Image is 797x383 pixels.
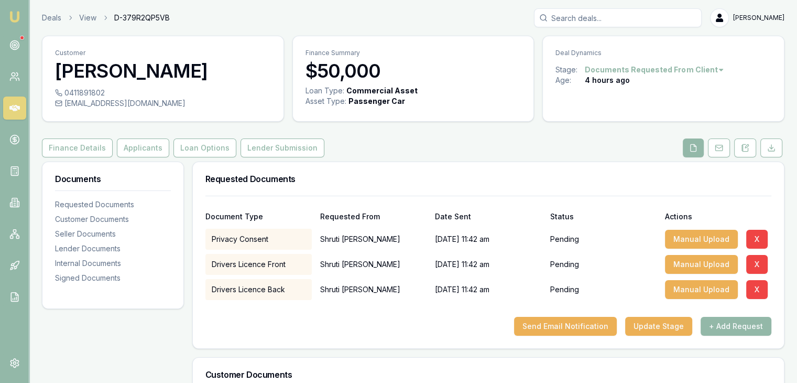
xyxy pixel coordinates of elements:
input: Search deals [534,8,702,27]
button: Send Email Notification [514,317,617,336]
p: Shruti [PERSON_NAME] [320,229,427,250]
a: Lender Submission [238,139,326,157]
button: Manual Upload [665,280,738,299]
div: Actions [665,213,771,220]
div: Stage: [555,65,585,75]
button: Manual Upload [665,255,738,274]
p: Finance Summary [305,49,521,57]
div: Customer Documents [55,214,171,225]
a: Applicants [115,139,171,157]
div: [DATE] 11:42 am [435,279,541,300]
div: Date Sent [435,213,541,220]
a: Loan Options [171,139,238,157]
div: Requested Documents [55,199,171,210]
button: Applicants [117,139,169,157]
h3: Documents [55,175,171,183]
p: Shruti [PERSON_NAME] [320,254,427,275]
div: Loan Type: [305,86,344,96]
h3: $50,000 [305,60,521,81]
p: Deal Dynamics [555,49,771,57]
a: Finance Details [42,139,115,157]
p: Pending [550,234,578,244]
div: Status [550,213,656,220]
p: Pending [550,284,578,295]
div: [DATE] 11:42 am [435,254,541,275]
img: emu-icon-u.png [8,10,21,23]
div: Lender Documents [55,243,171,254]
div: [EMAIL_ADDRESS][DOMAIN_NAME] [55,98,271,109]
span: D-379R2QP5VB [114,13,170,23]
div: Internal Documents [55,258,171,269]
button: Documents Requested From Client [585,65,725,75]
a: Deals [42,13,61,23]
button: Loan Options [173,139,236,157]
div: 0411891802 [55,88,271,98]
p: Shruti [PERSON_NAME] [320,279,427,300]
div: 4 hours ago [585,75,630,86]
button: X [746,280,768,299]
p: Pending [550,259,578,270]
button: Update Stage [625,317,692,336]
span: [PERSON_NAME] [733,14,784,22]
div: Drivers Licence Back [205,279,312,300]
button: Lender Submission [241,139,324,157]
p: Customer [55,49,271,57]
button: X [746,255,768,274]
h3: Requested Documents [205,175,771,183]
div: Document Type [205,213,312,220]
nav: breadcrumb [42,13,170,23]
button: X [746,230,768,249]
div: [DATE] 11:42 am [435,229,541,250]
h3: Customer Documents [205,370,771,379]
div: Asset Type : [305,96,346,107]
div: Seller Documents [55,229,171,239]
button: Manual Upload [665,230,738,249]
button: + Add Request [701,317,771,336]
div: Privacy Consent [205,229,312,250]
div: Drivers Licence Front [205,254,312,275]
div: Passenger Car [348,96,405,107]
div: Signed Documents [55,273,171,283]
div: Age: [555,75,585,86]
h3: [PERSON_NAME] [55,60,271,81]
a: View [79,13,96,23]
div: Commercial Asset [346,86,418,96]
div: Requested From [320,213,427,220]
button: Finance Details [42,139,113,157]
